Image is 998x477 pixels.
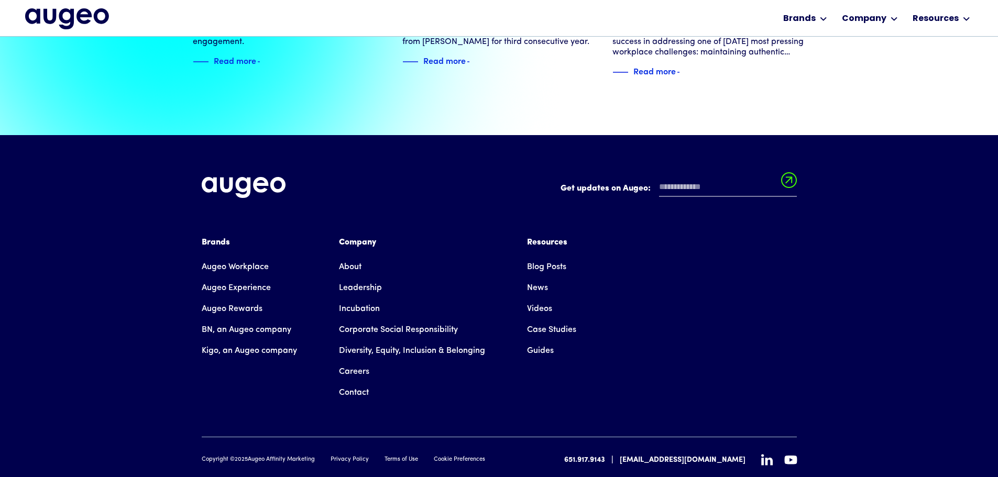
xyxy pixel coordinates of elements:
[527,319,576,340] a: Case Studies
[783,13,816,25] div: Brands
[235,457,248,462] span: 2025
[564,454,605,465] a: 651.917.9143
[193,26,386,47] div: The connected workforce: A new era of employee engagement.
[202,177,286,198] img: Augeo's full logo in white.
[527,298,552,319] a: Videos
[339,382,369,403] a: Contact
[913,13,959,25] div: Resources
[202,340,297,361] a: Kigo, an Augeo company
[257,56,273,68] img: Blue text arrow
[202,319,291,340] a: BN, an Augeo company
[202,298,262,319] a: Augeo Rewards
[339,319,458,340] a: Corporate Social Responsibility
[339,298,380,319] a: Incubation
[527,340,554,361] a: Guides
[385,456,418,464] a: Terms of Use
[467,56,482,68] img: Blue text arrow
[202,257,269,278] a: Augeo Workplace
[339,361,369,382] a: Careers
[527,236,576,249] div: Resources
[25,8,109,30] a: home
[214,54,256,66] div: Read more
[339,340,485,361] a: Diversity, Equity, Inclusion & Belonging
[331,456,369,464] a: Privacy Policy
[402,56,418,68] img: Blue decorative line
[193,56,209,68] img: Blue decorative line
[202,456,315,464] div: Copyright © Augeo Affinity Marketing
[339,236,485,249] div: Company
[527,278,548,298] a: News
[402,26,596,47] div: [PERSON_NAME] awarded highest supplier rating from [PERSON_NAME] for third consecutive year.
[561,182,651,195] label: Get updates on Augeo:
[620,454,745,465] a: [EMAIL_ADDRESS][DOMAIN_NAME]
[611,454,613,467] div: |
[339,257,361,278] a: About
[423,54,466,66] div: Read more
[633,64,676,77] div: Read more
[202,278,271,298] a: Augeo Experience
[202,236,297,249] div: Brands
[527,257,566,278] a: Blog Posts
[434,456,485,464] a: Cookie Preferences
[781,172,797,194] input: Submit
[612,66,628,79] img: Blue decorative line
[612,26,806,58] div: HR Tech Outlook spotlights [PERSON_NAME]'s success in addressing one of [DATE] most pressing work...
[677,66,693,79] img: Blue text arrow
[842,13,886,25] div: Company
[339,278,382,298] a: Leadership
[561,177,797,202] form: Email Form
